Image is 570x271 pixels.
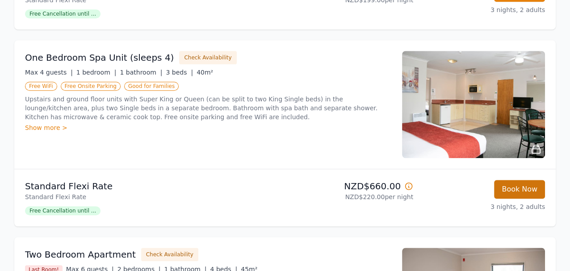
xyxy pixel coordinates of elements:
p: NZD$660.00 [289,180,413,192]
span: 1 bathroom | [120,69,162,76]
div: Show more > [25,123,391,132]
p: Upstairs and ground floor units with Super King or Queen (can be split to two King Single beds) i... [25,95,391,121]
span: Good for Families [124,82,179,91]
span: Free Cancellation until ... [25,206,101,215]
span: 1 bedroom | [76,69,117,76]
p: Standard Flexi Rate [25,192,281,201]
span: Free Onsite Parking [61,82,121,91]
span: Free Cancellation until ... [25,9,101,18]
button: Book Now [494,180,545,199]
button: Check Availability [141,248,198,261]
p: Standard Flexi Rate [25,180,281,192]
span: Max 4 guests | [25,69,73,76]
h3: One Bedroom Spa Unit (sleeps 4) [25,51,174,64]
span: Free WiFi [25,82,57,91]
button: Check Availability [179,51,236,64]
span: 40m² [197,69,213,76]
p: NZD$220.00 per night [289,192,413,201]
span: 3 beds | [166,69,193,76]
p: 3 nights, 2 adults [420,202,545,211]
h3: Two Bedroom Apartment [25,248,136,261]
p: 3 nights, 2 adults [420,5,545,14]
